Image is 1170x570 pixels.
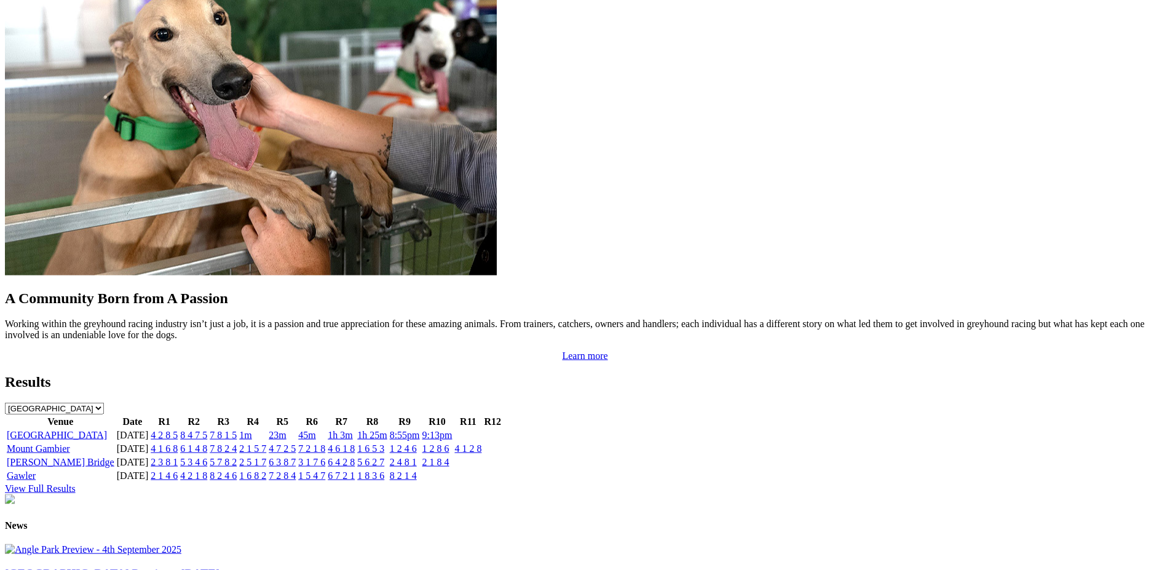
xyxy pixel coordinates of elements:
a: 9:13pm [422,430,453,440]
h2: Results [5,374,1165,390]
th: R1 [150,416,178,428]
a: 1 2 4 6 [390,443,417,454]
th: R12 [483,416,502,428]
a: 8 2 1 4 [390,470,417,481]
td: [DATE] [116,470,149,482]
th: R2 [180,416,208,428]
a: 2 5 1 7 [239,457,266,467]
a: 8 2 4 6 [210,470,237,481]
a: 3 1 7 6 [298,457,325,467]
a: 1 2 8 6 [422,443,449,454]
a: 6 1 4 8 [180,443,207,454]
a: 1m [239,430,251,440]
td: [DATE] [116,443,149,455]
a: 1h 3m [328,430,352,440]
a: 6 3 8 7 [269,457,296,467]
a: 2 3 8 1 [151,457,178,467]
a: 4 1 2 8 [454,443,481,454]
a: 4 2 1 8 [180,470,207,481]
th: R6 [298,416,326,428]
td: [DATE] [116,429,149,441]
a: 7 2 1 8 [298,443,325,454]
a: Mount Gambier [7,443,70,454]
th: R4 [239,416,267,428]
a: 7 8 1 5 [210,430,237,440]
a: 4 6 1 8 [328,443,355,454]
a: 1 5 4 7 [298,470,325,481]
th: Date [116,416,149,428]
th: R8 [357,416,387,428]
a: Learn more [562,350,607,361]
a: 5 3 4 6 [180,457,207,467]
p: Working within the greyhound racing industry isn’t just a job, it is a passion and true appreciat... [5,319,1165,341]
h2: A Community Born from A Passion [5,290,1165,307]
a: 6 7 2 1 [328,470,355,481]
a: 2 4 8 1 [390,457,417,467]
a: 23m [269,430,286,440]
a: 2 1 5 7 [239,443,266,454]
a: 45m [298,430,315,440]
a: [GEOGRAPHIC_DATA] [7,430,107,440]
a: 2 1 4 6 [151,470,178,481]
a: 7 2 8 4 [269,470,296,481]
a: 5 7 8 2 [210,457,237,467]
th: R3 [209,416,237,428]
th: R11 [454,416,482,428]
a: 8:55pm [390,430,420,440]
a: 2 1 8 4 [422,457,449,467]
img: Angle Park Preview - 4th September 2025 [5,544,181,555]
th: R9 [389,416,421,428]
a: 1 8 3 6 [357,470,384,481]
a: View Full Results [5,483,76,494]
th: R7 [327,416,355,428]
th: R5 [268,416,296,428]
a: 1h 25m [357,430,387,440]
th: R10 [422,416,453,428]
a: Gawler [7,470,36,481]
a: 1 6 5 3 [357,443,384,454]
a: 4 2 8 5 [151,430,178,440]
a: 6 4 2 8 [328,457,355,467]
a: 4 7 2 5 [269,443,296,454]
a: 5 6 2 7 [357,457,384,467]
th: Venue [6,416,115,428]
h4: News [5,520,1165,531]
a: 8 4 7 5 [180,430,207,440]
a: 4 1 6 8 [151,443,178,454]
td: [DATE] [116,456,149,469]
a: [PERSON_NAME] Bridge [7,457,114,467]
img: chasers_homepage.jpg [5,494,15,504]
a: 7 8 2 4 [210,443,237,454]
a: 1 6 8 2 [239,470,266,481]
